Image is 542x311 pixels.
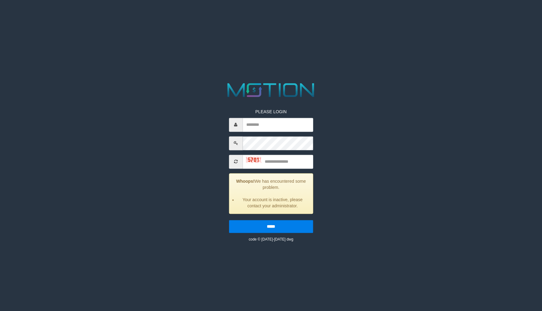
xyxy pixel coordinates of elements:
[246,157,261,163] img: captcha
[229,173,313,214] div: We has encountered some problem.
[237,197,308,209] li: Your account is inactive, please contact your administrator.
[229,109,313,115] p: PLEASE LOGIN
[249,237,293,241] small: code © [DATE]-[DATE] dwg
[224,81,318,99] img: MOTION_logo.png
[236,179,255,184] strong: Whoops!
